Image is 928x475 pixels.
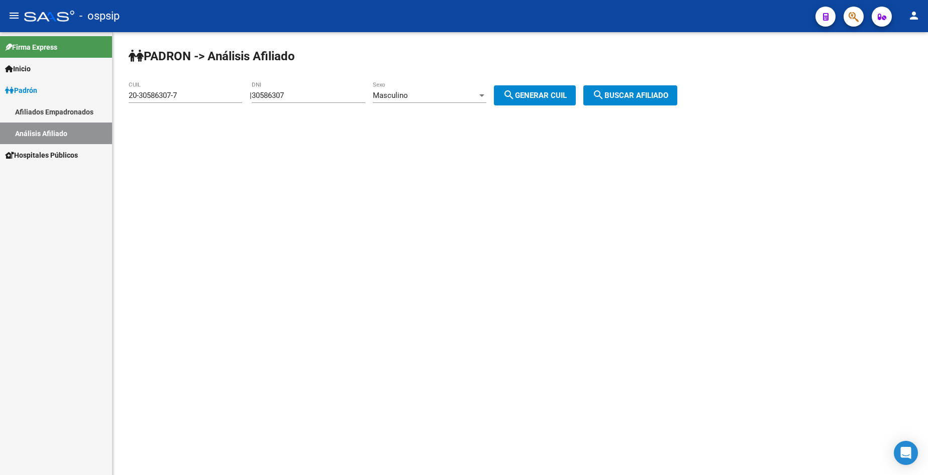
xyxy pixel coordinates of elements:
[503,89,515,101] mat-icon: search
[8,10,20,22] mat-icon: menu
[894,441,918,465] div: Open Intercom Messenger
[79,5,120,27] span: - ospsip
[503,91,567,100] span: Generar CUIL
[592,89,604,101] mat-icon: search
[5,42,57,53] span: Firma Express
[373,91,408,100] span: Masculino
[5,63,31,74] span: Inicio
[592,91,668,100] span: Buscar afiliado
[250,91,583,100] div: |
[129,49,295,63] strong: PADRON -> Análisis Afiliado
[494,85,576,105] button: Generar CUIL
[5,85,37,96] span: Padrón
[583,85,677,105] button: Buscar afiliado
[5,150,78,161] span: Hospitales Públicos
[908,10,920,22] mat-icon: person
